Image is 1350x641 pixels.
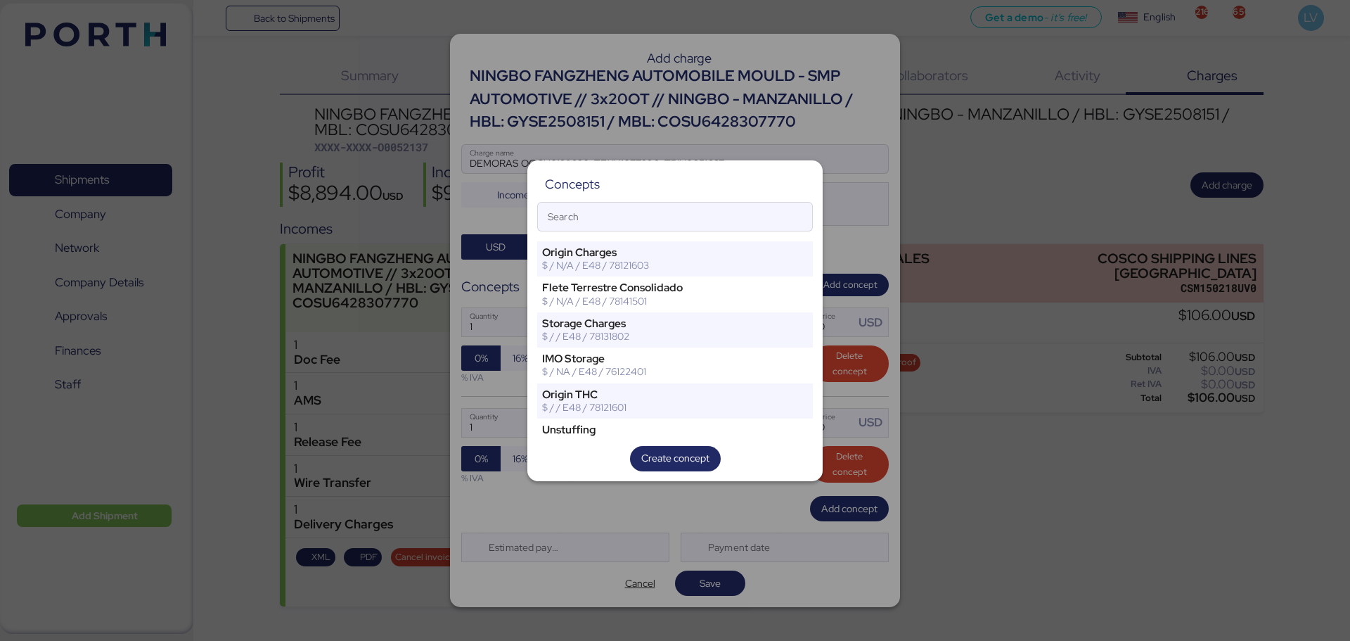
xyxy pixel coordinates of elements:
[641,450,709,467] span: Create concept
[542,259,761,272] div: $ / N/A / E48 / 78121603
[542,330,761,343] div: $ / / E48 / 78131802
[542,317,761,330] div: Storage Charges
[542,281,761,294] div: Flete Terrestre Consolidado
[545,178,600,191] div: Concepts
[542,388,761,401] div: Origin THC
[542,353,761,365] div: IMO Storage
[538,203,812,231] input: Search
[542,365,761,378] div: $ / NA / E48 / 76122401
[542,401,761,414] div: $ / / E48 / 78121601
[630,446,721,471] button: Create concept
[542,295,761,307] div: $ / N/A / E48 / 78141501
[542,424,761,436] div: Unstuffing
[542,436,761,449] div: $ / T/CBM / E48 / 78131802
[542,246,761,259] div: Origin Charges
